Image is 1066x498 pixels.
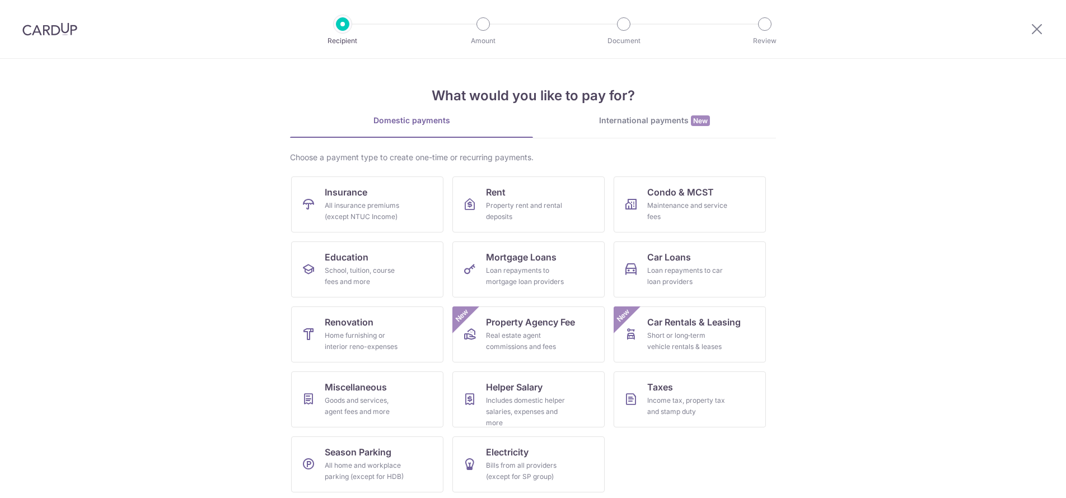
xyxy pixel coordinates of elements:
[614,241,766,297] a: Car LoansLoan repayments to car loan providers
[533,115,776,127] div: International payments
[291,241,443,297] a: EducationSchool, tuition, course fees and more
[325,200,405,222] div: All insurance premiums (except NTUC Income)
[614,176,766,232] a: Condo & MCSTMaintenance and service fees
[291,176,443,232] a: InsuranceAll insurance premiums (except NTUC Income)
[452,371,605,427] a: Helper SalaryIncludes domestic helper salaries, expenses and more
[325,185,367,199] span: Insurance
[452,306,605,362] a: Property Agency FeeReal estate agent commissions and feesNew
[291,436,443,492] a: Season ParkingAll home and workplace parking (except for HDB)
[325,315,373,329] span: Renovation
[486,185,506,199] span: Rent
[22,22,77,36] img: CardUp
[486,380,543,394] span: Helper Salary
[582,35,665,46] p: Document
[647,265,728,287] div: Loan repayments to car loan providers
[325,445,391,459] span: Season Parking
[325,395,405,417] div: Goods and services, agent fees and more
[325,330,405,352] div: Home furnishing or interior reno-expenses
[614,306,766,362] a: Car Rentals & LeasingShort or long‑term vehicle rentals & leasesNew
[486,250,557,264] span: Mortgage Loans
[723,35,806,46] p: Review
[291,371,443,427] a: MiscellaneousGoods and services, agent fees and more
[486,330,567,352] div: Real estate agent commissions and fees
[290,115,533,126] div: Domestic payments
[325,460,405,482] div: All home and workplace parking (except for HDB)
[442,35,525,46] p: Amount
[325,250,368,264] span: Education
[691,115,710,126] span: New
[486,315,575,329] span: Property Agency Fee
[614,371,766,427] a: TaxesIncome tax, property tax and stamp duty
[325,380,387,394] span: Miscellaneous
[647,380,673,394] span: Taxes
[486,395,567,429] div: Includes domestic helper salaries, expenses and more
[301,35,384,46] p: Recipient
[452,436,605,492] a: ElectricityBills from all providers (except for SP group)
[647,250,691,264] span: Car Loans
[290,86,776,106] h4: What would you like to pay for?
[452,176,605,232] a: RentProperty rent and rental deposits
[647,330,728,352] div: Short or long‑term vehicle rentals & leases
[291,306,443,362] a: RenovationHome furnishing or interior reno-expenses
[486,265,567,287] div: Loan repayments to mortgage loan providers
[647,315,741,329] span: Car Rentals & Leasing
[486,460,567,482] div: Bills from all providers (except for SP group)
[647,200,728,222] div: Maintenance and service fees
[647,185,714,199] span: Condo & MCST
[614,306,633,325] span: New
[453,306,471,325] span: New
[325,265,405,287] div: School, tuition, course fees and more
[486,200,567,222] div: Property rent and rental deposits
[647,395,728,417] div: Income tax, property tax and stamp duty
[452,241,605,297] a: Mortgage LoansLoan repayments to mortgage loan providers
[290,152,776,163] div: Choose a payment type to create one-time or recurring payments.
[486,445,529,459] span: Electricity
